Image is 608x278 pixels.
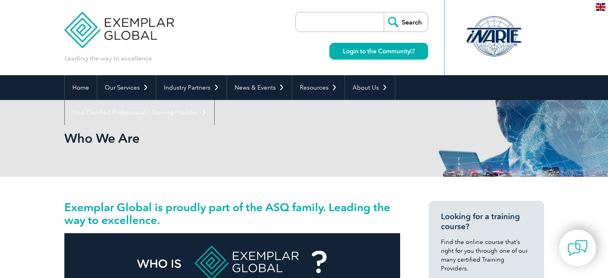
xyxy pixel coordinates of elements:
[596,3,606,11] img: en
[65,100,214,125] a: Find Certified Professional / Training Provider
[64,54,152,63] p: Leading the way to excellence
[345,75,395,100] a: About Us
[227,75,292,100] a: News & Events
[292,75,345,100] a: Resources
[441,238,532,273] p: Find the online course that’s right for you through one of our many certified Training Providers.
[410,49,415,53] img: open_square.png
[568,238,588,258] img: contact-chat.png
[441,212,532,232] h3: Looking for a training course?
[329,43,428,60] a: Login to the Community
[97,75,156,100] a: Our Services
[64,201,400,226] h2: Exemplar Global is proudly part of the ASQ family. Leading the way to excellence.
[65,75,97,100] a: Home
[156,75,227,100] a: Industry Partners
[384,12,428,32] input: Search
[64,132,400,145] h2: Who We Are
